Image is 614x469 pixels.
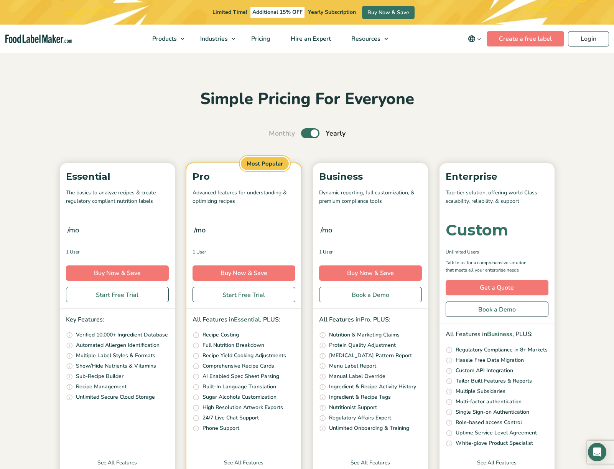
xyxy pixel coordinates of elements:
[202,331,239,339] p: Recipe Costing
[487,330,512,338] span: Business
[150,35,178,43] span: Products
[269,128,295,139] span: Monthly
[193,249,206,255] span: 1 User
[66,287,169,302] a: Start Free Trial
[362,6,415,19] a: Buy Now & Save
[329,362,376,370] p: Menu Label Report
[446,330,548,340] p: All Features in , PLUS:
[349,35,381,43] span: Resources
[202,341,264,350] p: Full Nutrition Breakdown
[446,259,534,274] p: Talk to us for a comprehensive solution that meets all your enterprise needs
[329,331,400,339] p: Nutrition & Marketing Claims
[249,35,271,43] span: Pricing
[446,189,548,206] p: Top-tier solution, offering world Class scalability, reliability, & support
[76,383,127,391] p: Recipe Management
[329,414,391,422] p: Regulatory Affairs Expert
[202,403,283,412] p: High Resolution Artwork Exports
[456,429,537,437] p: Uptime Service Level Agreement
[202,362,274,370] p: Comprehensive Recipe Cards
[76,331,168,339] p: Verified 10,000+ Ingredient Database
[288,35,332,43] span: Hire an Expert
[456,366,513,375] p: Custom API Integration
[329,424,409,433] p: Unlimited Onboarding & Training
[193,315,295,325] p: All Features in , PLUS:
[76,351,155,360] p: Multiple Label Styles & Formats
[250,7,305,18] span: Additional 15% OFF
[456,387,505,396] p: Multiple Subsidaries
[456,356,524,365] p: Hassle Free Data Migration
[329,372,385,381] p: Manual Label Override
[456,377,532,385] p: Tailor Built Features & Reports
[446,169,548,184] p: Enterprise
[142,25,188,53] a: Products
[456,418,522,427] p: Role-based access Control
[319,169,422,184] p: Business
[319,287,422,302] a: Book a Demo
[329,393,391,401] p: Ingredient & Recipe Tags
[446,222,508,238] div: Custom
[193,287,295,302] a: Start Free Trial
[301,128,319,138] label: Toggle
[56,89,558,110] h2: Simple Pricing For Everyone
[193,169,295,184] p: Pro
[202,383,276,391] p: Built-In Language Translation
[329,383,416,391] p: Ingredient & Recipe Activity History
[66,315,169,325] p: Key Features:
[456,398,522,406] p: Multi-factor authentication
[194,225,206,235] span: /mo
[76,393,155,401] p: Unlimited Secure Cloud Storage
[76,362,156,370] p: Show/Hide Nutrients & Vitamins
[193,189,295,206] p: Advanced features for understanding & optimizing recipes
[202,393,277,401] p: Sugar Alcohols Customization
[487,31,564,46] a: Create a free label
[446,249,479,255] span: Unlimited Users
[202,372,279,381] p: AI Enabled Spec Sheet Parsing
[241,25,279,53] a: Pricing
[66,189,169,206] p: The basics to analyze recipes & create regulatory compliant nutrition labels
[456,439,533,447] p: White-glove Product Specialist
[193,265,295,281] a: Buy Now & Save
[202,424,239,433] p: Phone Support
[319,189,422,206] p: Dynamic reporting, full customization, & premium compliance tools
[308,8,356,16] span: Yearly Subscription
[66,169,169,184] p: Essential
[360,315,370,324] span: Pro
[212,8,247,16] span: Limited Time!
[588,443,606,461] div: Open Intercom Messenger
[240,156,290,172] span: Most Popular
[198,35,229,43] span: Industries
[329,351,412,360] p: [MEDICAL_DATA] Pattern Report
[326,128,346,139] span: Yearly
[76,372,123,381] p: Sub-Recipe Builder
[456,346,548,354] p: Regulatory Compliance in 8+ Markets
[319,249,333,255] span: 1 User
[319,265,422,281] a: Buy Now & Save
[234,315,260,324] span: Essential
[202,414,259,422] p: 24/7 Live Chat Support
[568,31,609,46] a: Login
[329,341,396,350] p: Protein Quality Adjustment
[67,225,79,235] span: /mo
[341,25,392,53] a: Resources
[319,315,422,325] p: All Features in , PLUS:
[446,302,548,317] a: Book a Demo
[66,265,169,281] a: Buy Now & Save
[321,225,332,235] span: /mo
[202,351,286,360] p: Recipe Yield Cooking Adjustments
[76,341,160,350] p: Automated Allergen Identification
[456,408,529,416] p: Single Sign-on Authentication
[446,280,548,295] a: Get a Quote
[281,25,339,53] a: Hire an Expert
[190,25,239,53] a: Industries
[66,249,79,255] span: 1 User
[329,403,377,412] p: Nutritionist Support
